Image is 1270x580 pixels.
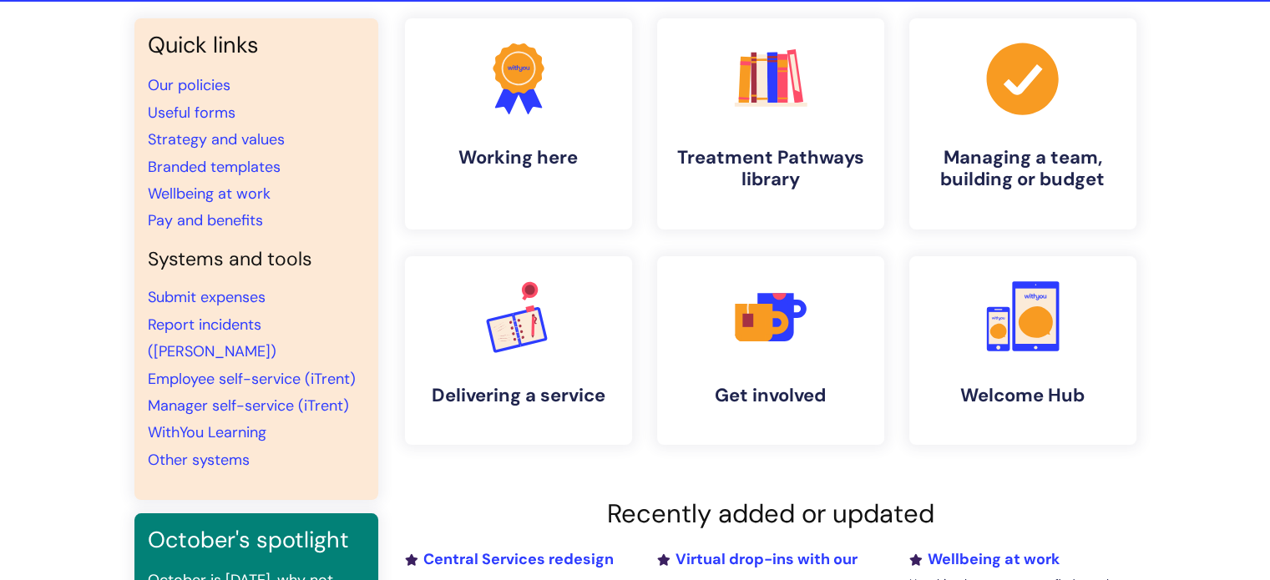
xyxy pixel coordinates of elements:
[405,498,1136,529] h2: Recently added or updated
[148,129,285,149] a: Strategy and values
[148,210,263,230] a: Pay and benefits
[670,385,871,406] h4: Get involved
[418,385,619,406] h4: Delivering a service
[405,256,632,445] a: Delivering a service
[148,248,365,271] h4: Systems and tools
[148,369,356,389] a: Employee self-service (iTrent)
[923,147,1123,191] h4: Managing a team, building or budget
[923,385,1123,406] h4: Welcome Hub
[148,157,281,177] a: Branded templates
[908,549,1059,569] a: Wellbeing at work
[148,32,365,58] h3: Quick links
[148,287,266,307] a: Submit expenses
[148,450,250,470] a: Other systems
[909,18,1136,229] a: Managing a team, building or budget
[909,256,1136,445] a: Welcome Hub
[148,75,230,95] a: Our policies
[405,18,632,229] a: Working here
[148,184,271,204] a: Wellbeing at work
[148,315,276,361] a: Report incidents ([PERSON_NAME])
[418,147,619,169] h4: Working here
[670,147,871,191] h4: Treatment Pathways library
[148,422,266,442] a: WithYou Learning
[148,527,365,553] h3: October's spotlight
[148,396,349,416] a: Manager self-service (iTrent)
[148,103,235,123] a: Useful forms
[657,256,884,445] a: Get involved
[657,18,884,229] a: Treatment Pathways library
